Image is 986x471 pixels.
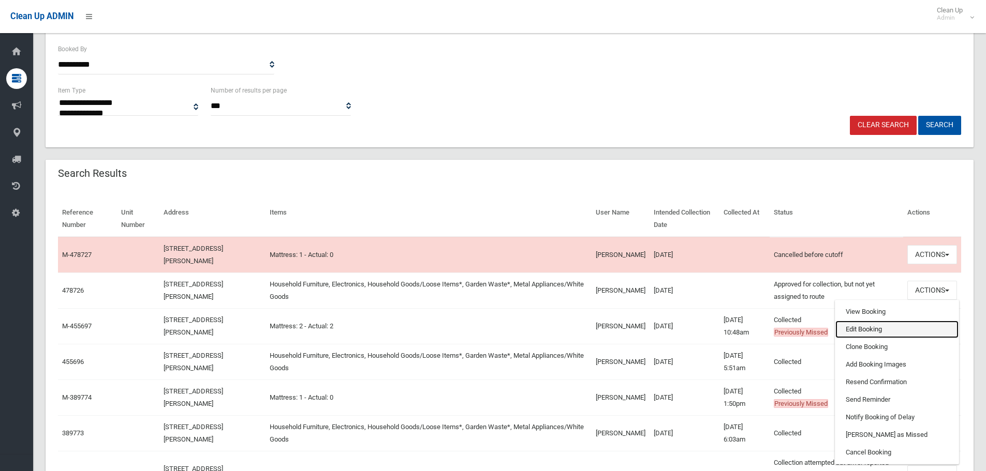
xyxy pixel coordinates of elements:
[58,43,87,55] label: Booked By
[835,356,959,373] a: Add Booking Images
[211,85,287,96] label: Number of results per page
[266,379,592,415] td: Mattress: 1 - Actual: 0
[770,415,903,451] td: Collected
[835,426,959,444] a: [PERSON_NAME] as Missed
[850,116,917,135] a: Clear Search
[835,338,959,356] a: Clone Booking
[835,303,959,321] a: View Booking
[937,14,963,22] small: Admin
[835,321,959,338] a: Edit Booking
[650,344,719,379] td: [DATE]
[266,415,592,451] td: Household Furniture, Electronics, Household Goods/Loose Items*, Garden Waste*, Metal Appliances/W...
[266,344,592,379] td: Household Furniture, Electronics, Household Goods/Loose Items*, Garden Waste*, Metal Appliances/W...
[62,322,92,330] a: M-455697
[719,308,770,344] td: [DATE] 10:48am
[62,429,84,437] a: 389773
[117,201,159,237] th: Unit Number
[932,6,973,22] span: Clean Up
[907,281,957,300] button: Actions
[10,11,73,21] span: Clean Up ADMIN
[164,352,223,372] a: [STREET_ADDRESS][PERSON_NAME]
[592,272,650,308] td: [PERSON_NAME]
[592,415,650,451] td: [PERSON_NAME]
[719,415,770,451] td: [DATE] 6:03am
[266,201,592,237] th: Items
[592,379,650,415] td: [PERSON_NAME]
[650,272,719,308] td: [DATE]
[62,393,92,401] a: M-389774
[835,444,959,461] a: Cancel Booking
[770,201,903,237] th: Status
[58,201,117,237] th: Reference Number
[835,373,959,391] a: Resend Confirmation
[159,201,266,237] th: Address
[592,237,650,273] td: [PERSON_NAME]
[918,116,961,135] button: Search
[650,201,719,237] th: Intended Collection Date
[650,415,719,451] td: [DATE]
[770,344,903,379] td: Collected
[650,379,719,415] td: [DATE]
[592,201,650,237] th: User Name
[835,408,959,426] a: Notify Booking of Delay
[164,387,223,407] a: [STREET_ADDRESS][PERSON_NAME]
[719,379,770,415] td: [DATE] 1:50pm
[592,308,650,344] td: [PERSON_NAME]
[650,237,719,273] td: [DATE]
[770,308,903,344] td: Collected
[164,280,223,300] a: [STREET_ADDRESS][PERSON_NAME]
[164,423,223,443] a: [STREET_ADDRESS][PERSON_NAME]
[770,379,903,415] td: Collected
[774,399,828,408] span: Previously Missed
[164,245,223,265] a: [STREET_ADDRESS][PERSON_NAME]
[835,391,959,408] a: Send Reminder
[62,286,84,294] a: 478726
[719,344,770,379] td: [DATE] 5:51am
[770,237,903,273] td: Cancelled before cutoff
[592,344,650,379] td: [PERSON_NAME]
[46,163,139,184] header: Search Results
[774,328,828,337] span: Previously Missed
[62,358,84,366] a: 455696
[650,308,719,344] td: [DATE]
[907,245,957,264] button: Actions
[62,251,92,259] a: M-478727
[770,272,903,308] td: Approved for collection, but not yet assigned to route
[903,201,961,237] th: Actions
[719,201,770,237] th: Collected At
[164,316,223,336] a: [STREET_ADDRESS][PERSON_NAME]
[266,272,592,308] td: Household Furniture, Electronics, Household Goods/Loose Items*, Garden Waste*, Metal Appliances/W...
[58,85,85,96] label: Item Type
[266,308,592,344] td: Mattress: 2 - Actual: 2
[266,237,592,273] td: Mattress: 1 - Actual: 0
